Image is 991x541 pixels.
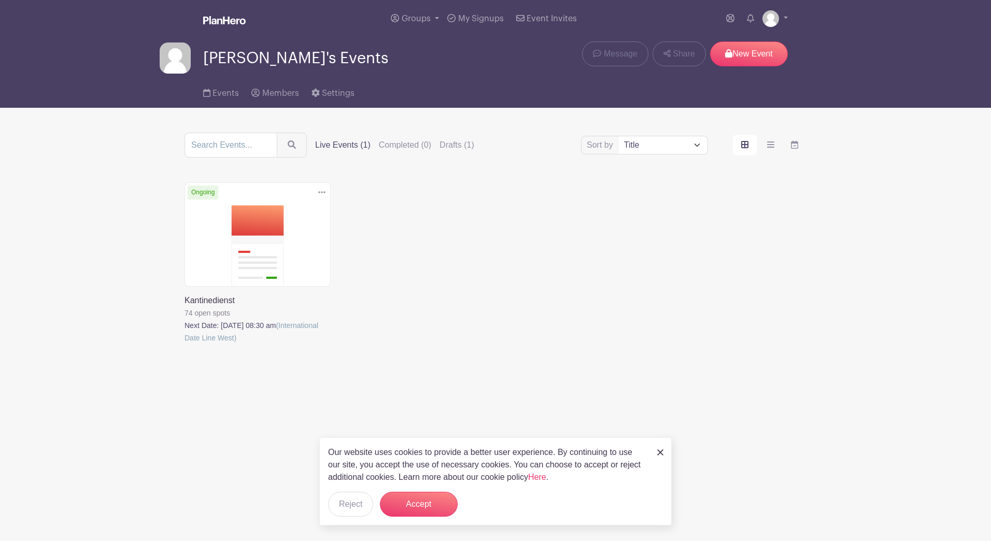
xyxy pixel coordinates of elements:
div: order and view [733,135,806,155]
span: [PERSON_NAME]'s Events [203,50,388,67]
a: Members [251,75,299,108]
img: default-ce2991bfa6775e67f084385cd625a349d9dcbb7a52a09fb2fda1e96e2d18dcdb.png [160,42,191,74]
span: Settings [322,89,355,97]
p: Our website uses cookies to provide a better user experience. By continuing to use our site, you ... [328,446,646,483]
span: Events [213,89,239,97]
p: New Event [710,41,788,66]
input: Search Events... [185,133,277,158]
label: Live Events (1) [315,139,371,151]
a: Share [653,41,706,66]
img: close_button-5f87c8562297e5c2d7936805f587ecaba9071eb48480494691a3f1689db116b3.svg [657,449,663,455]
button: Accept [380,492,458,517]
img: logo_white-6c42ec7e38ccf1d336a20a19083b03d10ae64f83f12c07503d8b9e83406b4c7d.svg [203,16,246,24]
span: Share [673,48,695,60]
span: Members [262,89,299,97]
button: Reject [328,492,373,517]
span: My Signups [458,15,504,23]
span: Groups [402,15,431,23]
a: Settings [312,75,355,108]
div: filters [315,139,474,151]
a: Message [582,41,648,66]
img: default-ce2991bfa6775e67f084385cd625a349d9dcbb7a52a09fb2fda1e96e2d18dcdb.png [762,10,779,27]
label: Completed (0) [379,139,431,151]
label: Sort by [587,139,616,151]
a: Events [203,75,239,108]
label: Drafts (1) [440,139,474,151]
a: Here [528,473,546,481]
span: Event Invites [527,15,577,23]
span: Message [604,48,638,60]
